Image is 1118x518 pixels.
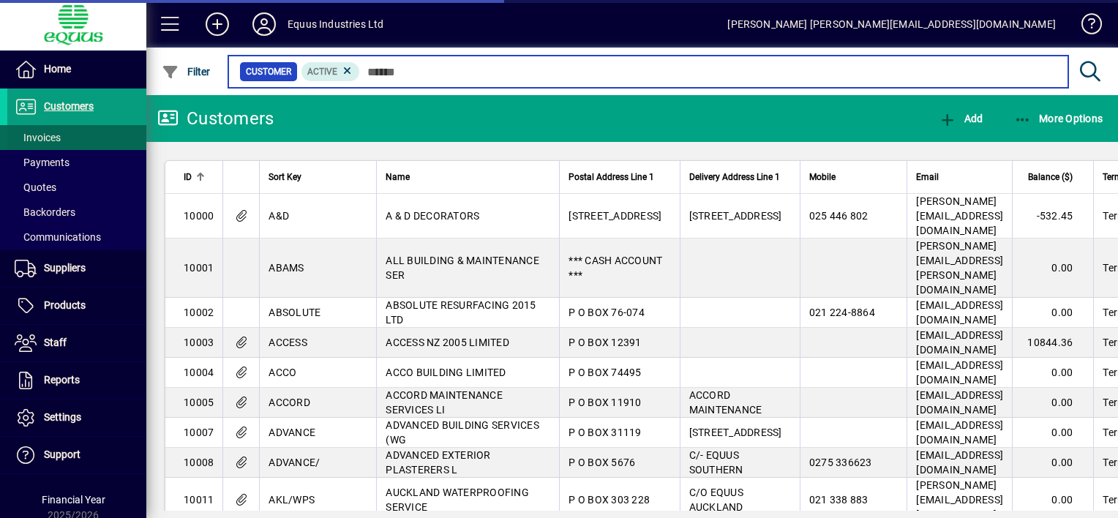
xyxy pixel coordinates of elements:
[916,240,1003,296] span: [PERSON_NAME][EMAIL_ADDRESS][PERSON_NAME][DOMAIN_NAME]
[386,449,490,476] span: ADVANCED EXTERIOR PLASTERERS L
[184,367,214,378] span: 10004
[184,262,214,274] span: 10001
[1010,105,1107,132] button: More Options
[184,169,214,185] div: ID
[44,63,71,75] span: Home
[269,307,320,318] span: ABSOLUTE
[44,299,86,311] span: Products
[935,105,986,132] button: Add
[1012,388,1093,418] td: 0.00
[44,411,81,423] span: Settings
[7,125,146,150] a: Invoices
[184,397,214,408] span: 10005
[15,132,61,143] span: Invoices
[15,181,56,193] span: Quotes
[15,231,101,243] span: Communications
[162,66,211,78] span: Filter
[916,299,1003,326] span: [EMAIL_ADDRESS][DOMAIN_NAME]
[1014,113,1103,124] span: More Options
[269,427,315,438] span: ADVANCE
[269,457,320,468] span: ADVANCE/
[269,494,315,506] span: AKL/WPS
[1012,194,1093,239] td: -532.45
[7,288,146,324] a: Products
[15,157,70,168] span: Payments
[307,67,337,77] span: Active
[386,169,550,185] div: Name
[916,419,1003,446] span: [EMAIL_ADDRESS][DOMAIN_NAME]
[916,329,1003,356] span: [EMAIL_ADDRESS][DOMAIN_NAME]
[184,457,214,468] span: 10008
[269,210,289,222] span: A&D
[809,457,872,468] span: 0275 336623
[44,100,94,112] span: Customers
[184,494,214,506] span: 10011
[44,374,80,386] span: Reports
[44,337,67,348] span: Staff
[1012,239,1093,298] td: 0.00
[916,449,1003,476] span: [EMAIL_ADDRESS][DOMAIN_NAME]
[7,325,146,361] a: Staff
[269,169,301,185] span: Sort Key
[809,169,836,185] span: Mobile
[386,299,536,326] span: ABSOLUTE RESURFACING 2015 LTD
[386,487,529,513] span: AUCKLAND WATERPROOFING SERVICE
[1012,358,1093,388] td: 0.00
[1012,448,1093,478] td: 0.00
[1012,418,1093,448] td: 0.00
[916,195,1003,236] span: [PERSON_NAME][EMAIL_ADDRESS][DOMAIN_NAME]
[269,262,304,274] span: ABAMS
[386,367,506,378] span: ACCO BUILDING LIMITED
[689,449,743,476] span: C/- EQUUS SOUTHERN
[689,389,762,416] span: ACCORD MAINTENANCE
[569,210,661,222] span: [STREET_ADDRESS]
[386,389,503,416] span: ACCORD MAINTENANCE SERVICES LI
[689,427,782,438] span: [STREET_ADDRESS]
[569,367,641,378] span: P O BOX 74495
[7,362,146,399] a: Reports
[1021,169,1086,185] div: Balance ($)
[7,200,146,225] a: Backorders
[916,169,1003,185] div: Email
[44,448,80,460] span: Support
[241,11,288,37] button: Profile
[1012,328,1093,358] td: 10844.36
[301,62,360,81] mat-chip: Activation Status: Active
[809,169,898,185] div: Mobile
[269,397,310,408] span: ACCORD
[569,397,641,408] span: P O BOX 11910
[916,169,939,185] span: Email
[1028,169,1073,185] span: Balance ($)
[157,107,274,130] div: Customers
[288,12,384,36] div: Equus Industries Ltd
[184,337,214,348] span: 10003
[569,494,650,506] span: P O BOX 303 228
[184,307,214,318] span: 10002
[569,427,641,438] span: P O BOX 31119
[184,210,214,222] span: 10000
[7,150,146,175] a: Payments
[689,169,780,185] span: Delivery Address Line 1
[939,113,983,124] span: Add
[569,169,654,185] span: Postal Address Line 1
[184,169,192,185] span: ID
[727,12,1056,36] div: [PERSON_NAME] [PERSON_NAME][EMAIL_ADDRESS][DOMAIN_NAME]
[916,389,1003,416] span: [EMAIL_ADDRESS][DOMAIN_NAME]
[809,307,875,318] span: 021 224-8864
[158,59,214,85] button: Filter
[386,169,410,185] span: Name
[386,419,539,446] span: ADVANCED BUILDING SERVICES (WG
[569,457,635,468] span: P O BOX 5676
[569,337,641,348] span: P O BOX 12391
[246,64,291,79] span: Customer
[42,494,105,506] span: Financial Year
[689,487,743,513] span: C/O EQUUS AUCKLAND
[15,206,75,218] span: Backorders
[44,262,86,274] span: Suppliers
[809,210,868,222] span: 025 446 802
[269,367,296,378] span: ACCO
[1012,298,1093,328] td: 0.00
[689,210,782,222] span: [STREET_ADDRESS]
[7,437,146,473] a: Support
[7,250,146,287] a: Suppliers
